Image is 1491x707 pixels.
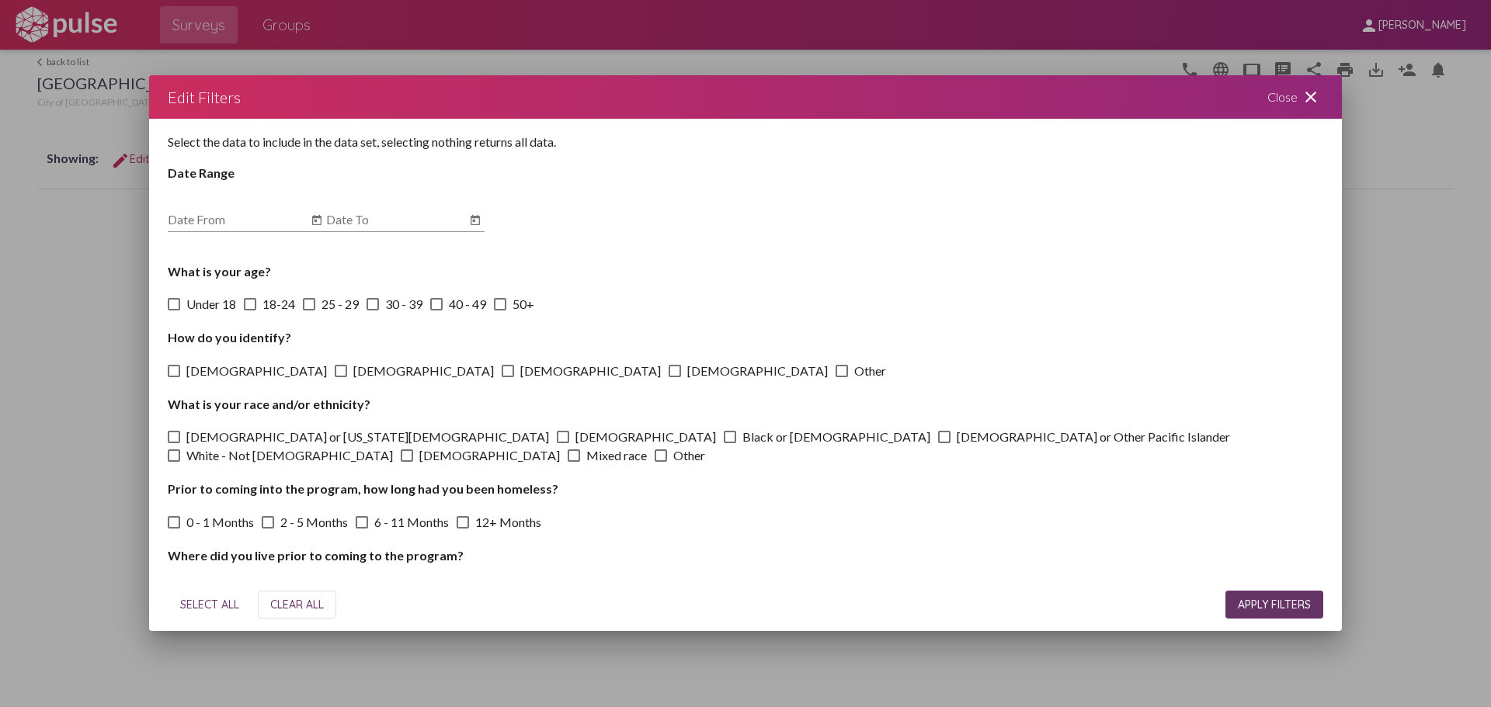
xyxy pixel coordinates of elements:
[586,447,647,466] span: Mixed race
[280,513,348,532] span: 2 - 5 Months
[854,362,886,380] span: Other
[168,166,1323,181] h4: Date Range
[258,591,336,619] button: CLEAR ALL
[687,362,828,380] span: [DEMOGRAPHIC_DATA]
[168,591,252,619] button: SELECT ALL
[957,428,1230,447] span: [DEMOGRAPHIC_DATA] or Other Pacific Islander
[575,428,716,447] span: [DEMOGRAPHIC_DATA]
[168,134,556,149] span: Select the data to include in the data set, selecting nothing returns all data.
[168,331,1323,345] h4: How do you identify?
[1238,598,1311,612] span: APPLY FILTERS
[673,447,705,466] span: Other
[419,447,560,466] span: [DEMOGRAPHIC_DATA]
[449,295,486,314] span: 40 - 49
[168,548,1323,563] h4: Where did you live prior to coming to the program?
[186,513,254,532] span: 0 - 1 Months
[168,85,241,109] div: Edit Filters
[475,513,541,532] span: 12+ Months
[186,295,236,314] span: Under 18
[466,212,485,230] button: Open calendar
[520,362,661,380] span: [DEMOGRAPHIC_DATA]
[262,295,295,314] span: 18-24
[742,428,930,447] span: Black or [DEMOGRAPHIC_DATA]
[321,295,359,314] span: 25 - 29
[1225,591,1323,619] button: APPLY FILTERS
[180,598,239,612] span: SELECT ALL
[513,295,534,314] span: 50+
[353,362,494,380] span: [DEMOGRAPHIC_DATA]
[1249,75,1342,119] div: Close
[385,295,422,314] span: 30 - 39
[186,447,393,466] span: White - Not [DEMOGRAPHIC_DATA]
[168,482,1323,497] h4: Prior to coming into the program, how long had you been homeless?
[186,428,549,447] span: [DEMOGRAPHIC_DATA] or [US_STATE][DEMOGRAPHIC_DATA]
[270,598,324,612] span: CLEAR ALL
[186,362,327,380] span: [DEMOGRAPHIC_DATA]
[308,212,326,230] button: Open calendar
[374,513,449,532] span: 6 - 11 Months
[168,264,1323,279] h4: What is your age?
[168,397,1323,411] h4: What is your race and/or ethnicity?
[1302,88,1320,106] mat-icon: close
